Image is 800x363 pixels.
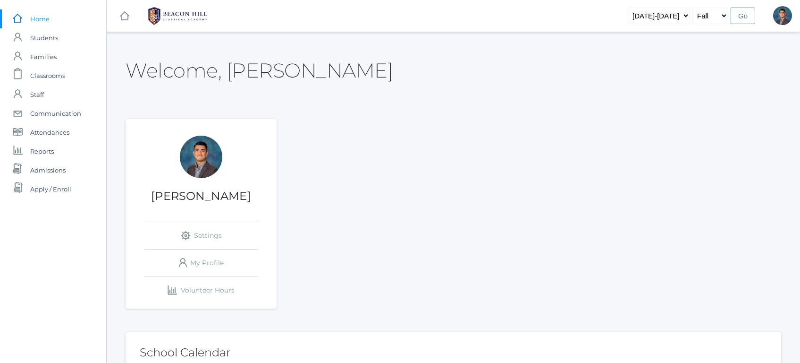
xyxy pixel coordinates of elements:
[126,60,393,81] h2: Welcome, [PERSON_NAME]
[30,47,57,66] span: Families
[30,9,50,28] span: Home
[30,123,69,142] span: Attendances
[30,66,65,85] span: Classrooms
[731,8,755,24] input: Go
[140,346,767,359] h2: School Calendar
[144,222,258,249] a: Settings
[30,142,54,161] span: Reports
[30,180,71,199] span: Apply / Enroll
[773,6,792,25] div: Lucas Vieira
[30,161,66,180] span: Admissions
[126,190,277,202] h1: [PERSON_NAME]
[30,104,81,123] span: Communication
[30,85,44,104] span: Staff
[142,4,213,28] img: BHCALogos-05-308ed15e86a5a0abce9b8dd61676a3503ac9727e845dece92d48e8588c001991.png
[144,250,258,277] a: My Profile
[180,136,222,178] div: Lucas Vieira
[30,28,58,47] span: Students
[144,277,258,304] a: Volunteer Hours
